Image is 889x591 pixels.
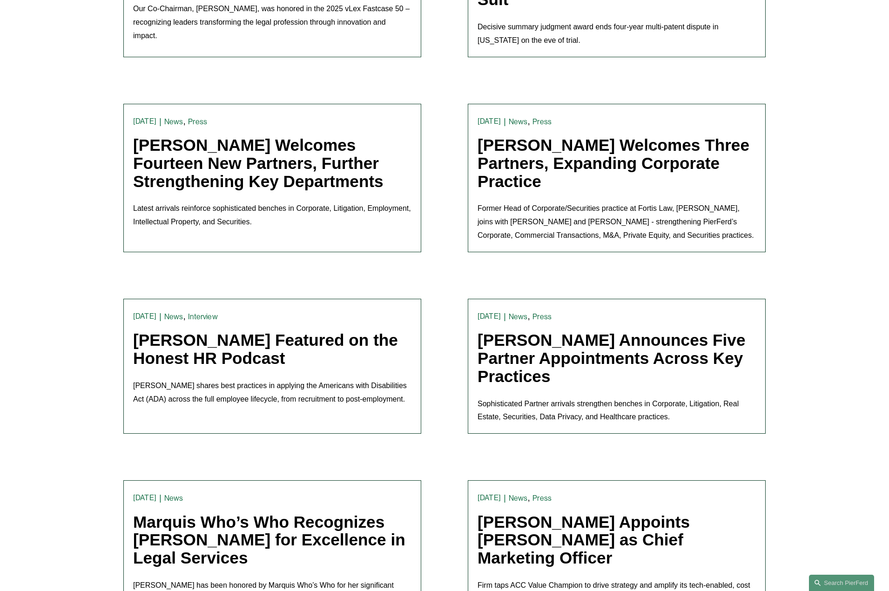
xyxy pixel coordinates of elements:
[133,136,384,190] a: [PERSON_NAME] Welcomes Fourteen New Partners, Further Strengthening Key Departments
[133,118,156,125] time: [DATE]
[509,117,528,126] a: News
[478,513,690,567] a: [PERSON_NAME] Appoints [PERSON_NAME] as Chief Marketing Officer
[188,312,217,321] a: Interview
[164,117,183,126] a: News
[509,494,528,503] a: News
[164,312,183,321] a: News
[133,379,411,406] p: [PERSON_NAME] shares best practices in applying the Americans with Disabilities Act (ADA) across ...
[133,202,411,229] p: Latest arrivals reinforce sophisticated benches in Corporate, Litigation, Employment, Intellectua...
[478,313,501,320] time: [DATE]
[133,513,405,567] a: Marquis Who’s Who Recognizes [PERSON_NAME] for Excellence in Legal Services
[532,117,552,126] a: Press
[133,494,156,502] time: [DATE]
[183,116,186,126] span: ,
[478,118,501,125] time: [DATE]
[809,575,874,591] a: Search this site
[478,136,749,190] a: [PERSON_NAME] Welcomes Three Partners, Expanding Corporate Practice
[509,312,528,321] a: News
[478,494,501,502] time: [DATE]
[532,494,552,503] a: Press
[133,331,398,367] a: [PERSON_NAME] Featured on the Honest HR Podcast
[528,493,530,503] span: ,
[183,311,186,321] span: ,
[164,494,183,503] a: News
[133,2,411,42] p: Our Co-Chairman, [PERSON_NAME], was honored in the 2025 vLex Fastcase 50 – recognizing leaders tr...
[478,20,756,47] p: Decisive summary judgment award ends four-year multi-patent dispute in [US_STATE] on the eve of t...
[478,331,745,385] a: [PERSON_NAME] Announces Five Partner Appointments Across Key Practices
[532,312,552,321] a: Press
[133,313,156,320] time: [DATE]
[528,311,530,321] span: ,
[188,117,207,126] a: Press
[478,397,756,424] p: Sophisticated Partner arrivals strengthen benches in Corporate, Litigation, Real Estate, Securiti...
[528,116,530,126] span: ,
[478,202,756,242] p: Former Head of Corporate/Securities practice at Fortis Law, [PERSON_NAME], joins with [PERSON_NAM...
